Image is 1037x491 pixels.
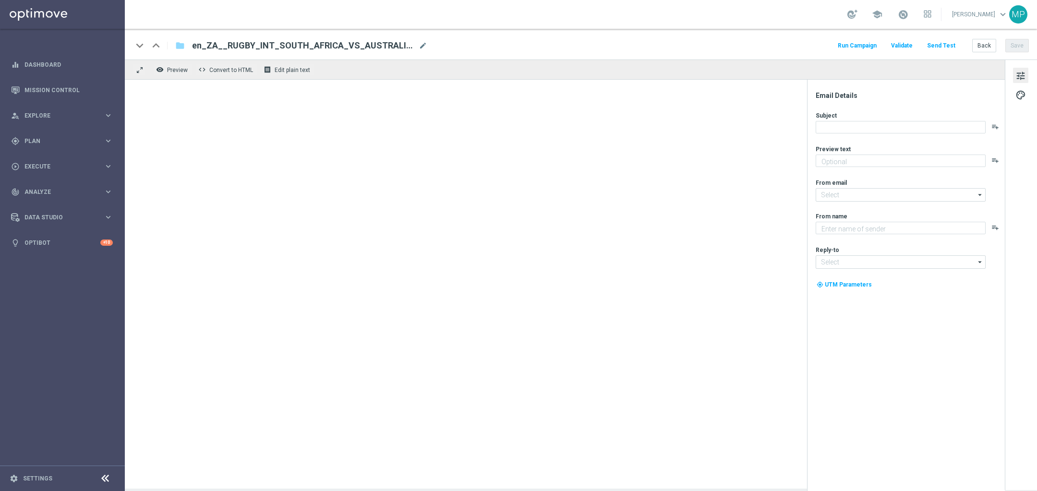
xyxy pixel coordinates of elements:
[167,67,188,73] span: Preview
[976,189,985,201] i: arrow_drop_down
[998,9,1008,20] span: keyboard_arrow_down
[991,156,999,164] button: playlist_add
[23,476,52,481] a: Settings
[1009,5,1027,24] div: MP
[972,39,996,52] button: Back
[11,213,104,222] div: Data Studio
[174,38,186,53] button: folder
[816,246,839,254] label: Reply-to
[1015,70,1026,82] span: tune
[192,40,415,51] span: en_ZA__RUGBY_INT_SOUTH_AFRICA_VS_AUSTRALIA_MATCH2_LOTTO_COMBO__EMT_ALL_EM_TAC_LT
[11,137,20,145] i: gps_fixed
[11,112,113,120] button: person_search Explore keyboard_arrow_right
[196,63,257,76] button: code Convert to HTML
[11,137,113,145] button: gps_fixed Plan keyboard_arrow_right
[209,67,253,73] span: Convert to HTML
[24,215,104,220] span: Data Studio
[816,112,837,120] label: Subject
[100,240,113,246] div: +10
[11,214,113,221] button: Data Studio keyboard_arrow_right
[1013,68,1028,83] button: tune
[11,111,20,120] i: person_search
[1015,89,1026,101] span: palette
[816,213,847,220] label: From name
[951,7,1009,22] a: [PERSON_NAME]keyboard_arrow_down
[926,39,957,52] button: Send Test
[11,86,113,94] button: Mission Control
[104,213,113,222] i: keyboard_arrow_right
[104,162,113,171] i: keyboard_arrow_right
[24,189,104,195] span: Analyze
[816,145,851,153] label: Preview text
[104,111,113,120] i: keyboard_arrow_right
[24,113,104,119] span: Explore
[11,111,104,120] div: Explore
[1005,39,1029,52] button: Save
[24,230,100,255] a: Optibot
[976,256,985,268] i: arrow_drop_down
[11,60,20,69] i: equalizer
[816,279,873,290] button: my_location UTM Parameters
[156,66,164,73] i: remove_red_eye
[261,63,314,76] button: receipt Edit plain text
[24,77,113,103] a: Mission Control
[24,164,104,169] span: Execute
[991,123,999,131] button: playlist_add
[11,239,113,247] button: lightbulb Optibot +10
[11,188,104,196] div: Analyze
[419,41,427,50] span: mode_edit
[104,187,113,196] i: keyboard_arrow_right
[816,179,847,187] label: From email
[11,239,20,247] i: lightbulb
[198,66,206,73] span: code
[890,39,914,52] button: Validate
[891,42,913,49] span: Validate
[11,230,113,255] div: Optibot
[1013,87,1028,102] button: palette
[154,63,192,76] button: remove_red_eye Preview
[11,162,20,171] i: play_circle_outline
[24,138,104,144] span: Plan
[104,136,113,145] i: keyboard_arrow_right
[872,9,882,20] span: school
[816,255,986,269] input: Select
[817,281,823,288] i: my_location
[991,224,999,231] button: playlist_add
[11,137,104,145] div: Plan
[11,188,20,196] i: track_changes
[836,39,878,52] button: Run Campaign
[816,91,1004,100] div: Email Details
[175,40,185,51] i: folder
[275,67,310,73] span: Edit plain text
[11,77,113,103] div: Mission Control
[11,188,113,196] button: track_changes Analyze keyboard_arrow_right
[11,52,113,77] div: Dashboard
[11,162,104,171] div: Execute
[24,52,113,77] a: Dashboard
[11,163,113,170] button: play_circle_outline Execute keyboard_arrow_right
[816,188,986,202] input: Select
[264,66,271,73] i: receipt
[10,474,18,483] i: settings
[11,61,113,69] button: equalizer Dashboard
[825,281,872,288] span: UTM Parameters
